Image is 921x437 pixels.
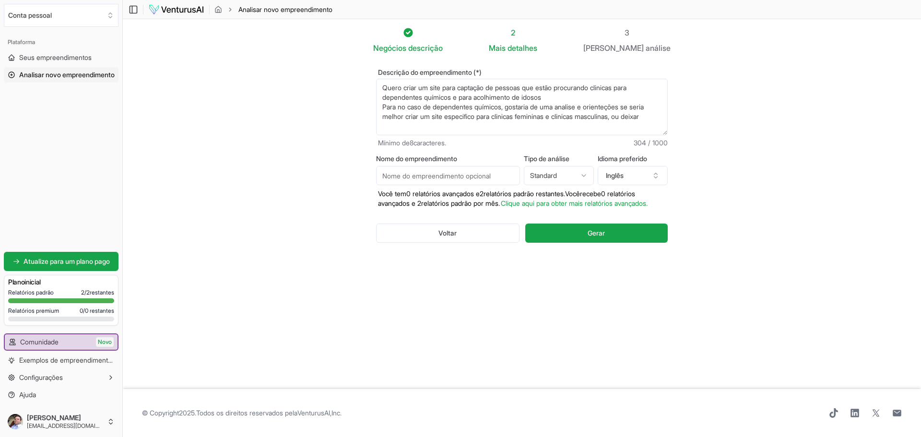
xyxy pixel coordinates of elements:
img: logotipo [148,4,204,15]
a: Atualize para um plano pago [4,252,118,271]
font: Tipo de análise [524,154,569,163]
font: 2025. [179,409,196,417]
font: 2/2 [81,289,90,296]
font: Plataforma [8,38,35,46]
img: ACg8ocI4v_EsKpirGE3fJXUp6xRjnP-hZNOL7Y86LCf9rrzWDv3cpQ524A=s96-c [8,414,23,429]
font: descrição [408,43,443,53]
font: Novo [98,338,112,345]
nav: migalhas de pão [214,5,332,14]
font: 0 [85,307,88,314]
font: 2 [511,28,515,37]
font: Configurações [19,373,63,381]
font: 2 [480,189,484,198]
font: [PERSON_NAME] [583,43,644,53]
a: Ajuda [4,387,118,402]
font: Atualize para um plano pago [24,257,110,265]
button: Gerar [525,224,668,243]
a: Analisar novo empreendimento [4,67,118,83]
font: Todos os direitos reservados pela [196,409,297,417]
font: Inc. [331,409,342,417]
font: [PERSON_NAME] [27,413,81,422]
font: Voltar [438,229,457,237]
font: Idioma preferido [598,154,647,163]
font: Conta pessoal [8,11,52,19]
font: Exemplos de empreendimentos [19,356,115,364]
font: Relatórios premium [8,307,59,314]
font: Nome do empreendimento [376,154,457,163]
font: 3 [625,28,629,37]
a: VenturusAI, [297,409,331,417]
font: caracteres. [413,139,446,147]
font: Analisar novo empreendimento [19,71,115,79]
font: Negócios [373,43,406,53]
font: e [476,189,480,198]
input: Nome do empreendimento opcional [376,166,520,185]
button: [PERSON_NAME][EMAIL_ADDRESS][DOMAIN_NAME] [4,410,118,433]
button: Selecione uma organização [4,4,118,27]
font: Mais [489,43,506,53]
font: / [83,307,85,314]
a: ComunidadeNovo [5,334,118,350]
font: Descrição do empreendimento (*) [378,68,482,76]
font: relatórios padrão por mês. [421,199,500,207]
font: relatórios padrão restantes. [484,189,565,198]
font: Ajuda [19,390,36,399]
font: Clique aqui para obter mais relatórios avançados. [501,199,648,207]
font: 8 [410,139,413,147]
font: [EMAIL_ADDRESS][DOMAIN_NAME] [27,422,120,429]
font: 0 [80,307,83,314]
font: Gerar [588,229,605,237]
font: Analisar novo empreendimento [238,5,332,13]
button: Configurações [4,370,118,385]
font: 0 [601,189,605,198]
font: 304 / 1000 [634,139,668,147]
font: detalhes [508,43,537,53]
font: Inglês [606,171,624,179]
a: Seus empreendimentos [4,50,118,65]
font: restantes [90,307,114,314]
font: recebe [580,189,601,198]
font: análise [646,43,671,53]
font: 2 [417,199,421,207]
font: Comunidade [20,338,59,346]
font: Relatórios padrão [8,289,54,296]
font: inicial [24,278,41,286]
font: Seus empreendimentos [19,53,92,61]
font: restantes [90,289,114,296]
font: relatórios avançados [413,189,474,198]
font: Você tem [378,189,406,198]
font: 0 [406,189,411,198]
span: Analisar novo empreendimento [238,5,332,14]
button: Voltar [376,224,520,243]
font: Você [565,189,580,198]
font: Mínimo de [378,139,410,147]
a: Exemplos de empreendimentos [4,353,118,368]
font: Plano [8,278,24,286]
font: © Copyright [142,409,179,417]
